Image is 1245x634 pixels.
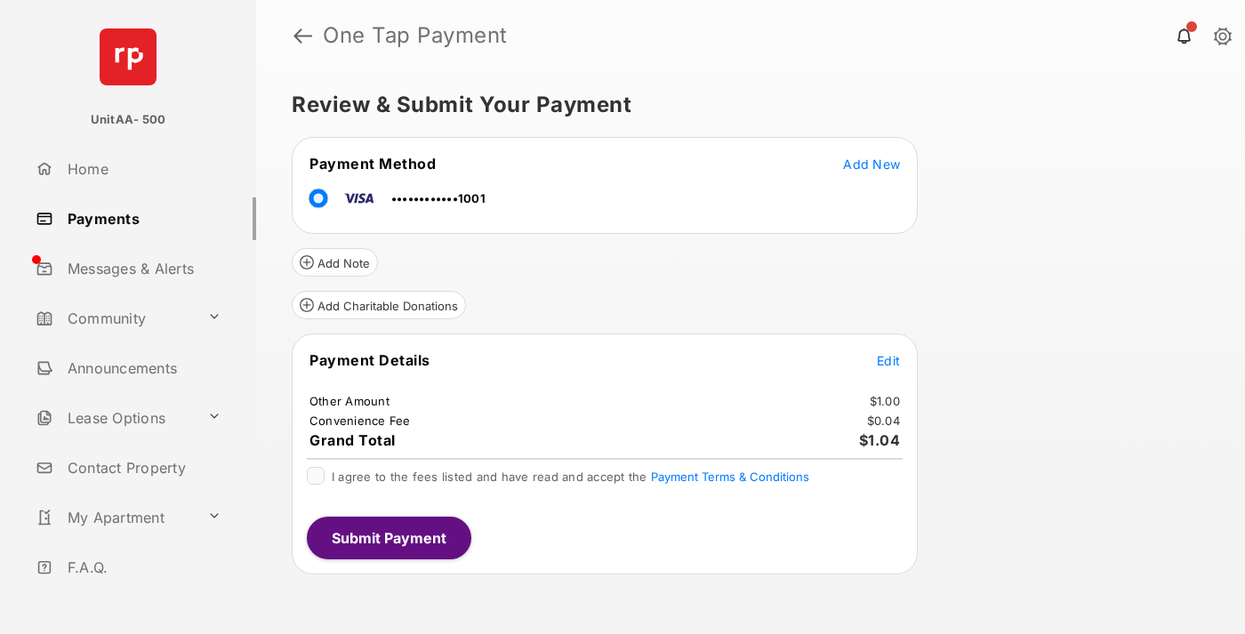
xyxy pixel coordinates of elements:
[292,291,466,319] button: Add Charitable Donations
[28,197,256,240] a: Payments
[877,351,900,369] button: Edit
[307,517,471,559] button: Submit Payment
[28,247,256,290] a: Messages & Alerts
[28,347,256,389] a: Announcements
[332,469,809,484] span: I agree to the fees listed and have read and accept the
[309,351,430,369] span: Payment Details
[292,94,1195,116] h5: Review & Submit Your Payment
[651,469,809,484] button: I agree to the fees listed and have read and accept the
[309,155,436,173] span: Payment Method
[292,248,378,277] button: Add Note
[391,191,486,205] span: ••••••••••••1001
[323,25,508,46] strong: One Tap Payment
[843,156,900,172] span: Add New
[91,111,166,129] p: UnitAA- 500
[859,431,901,449] span: $1.04
[843,155,900,173] button: Add New
[28,148,256,190] a: Home
[309,393,390,409] td: Other Amount
[866,413,901,429] td: $0.04
[28,297,200,340] a: Community
[877,353,900,368] span: Edit
[309,431,396,449] span: Grand Total
[869,393,901,409] td: $1.00
[28,397,200,439] a: Lease Options
[28,546,256,589] a: F.A.Q.
[309,413,412,429] td: Convenience Fee
[28,496,200,539] a: My Apartment
[100,28,157,85] img: svg+xml;base64,PHN2ZyB4bWxucz0iaHR0cDovL3d3dy53My5vcmcvMjAwMC9zdmciIHdpZHRoPSI2NCIgaGVpZ2h0PSI2NC...
[28,446,256,489] a: Contact Property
